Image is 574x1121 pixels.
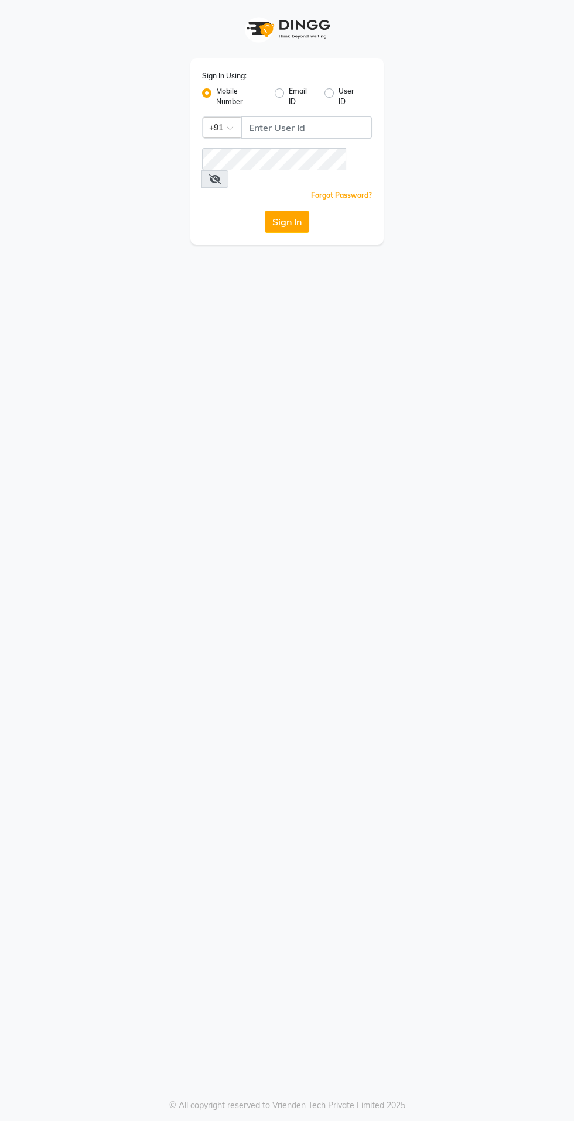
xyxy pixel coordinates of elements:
label: Email ID [289,86,315,107]
label: User ID [339,86,363,107]
input: Username [202,148,346,170]
img: logo1.svg [240,12,334,46]
label: Sign In Using: [202,71,247,81]
button: Sign In [265,211,309,233]
input: Username [241,116,372,139]
a: Forgot Password? [311,191,372,200]
label: Mobile Number [216,86,265,107]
